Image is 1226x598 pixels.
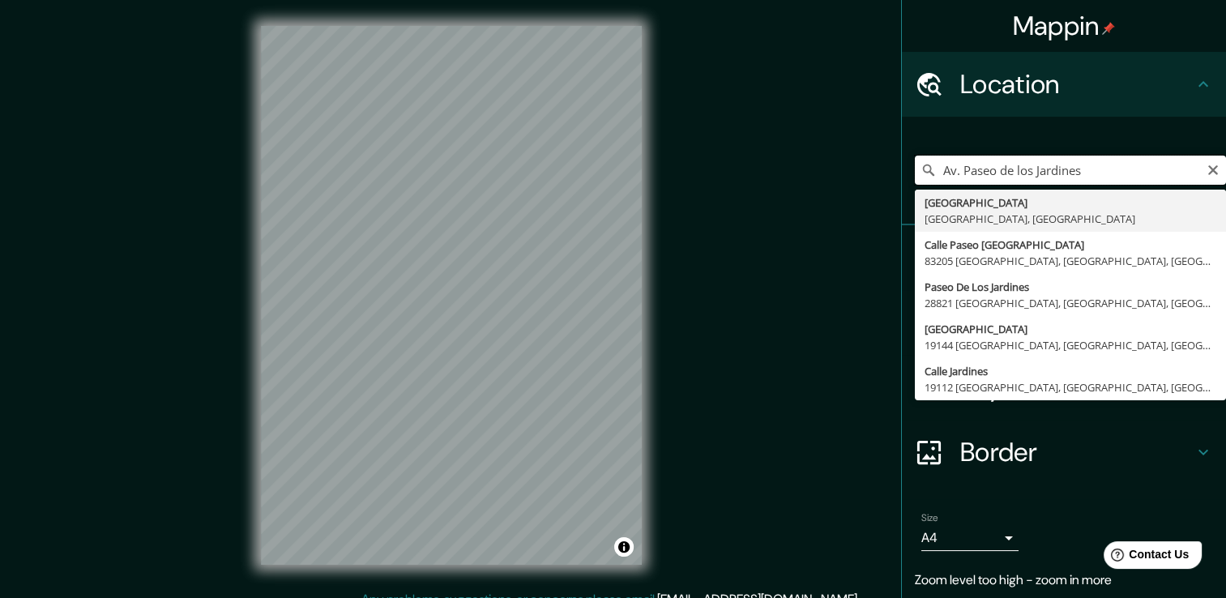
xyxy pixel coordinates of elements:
[925,237,1216,253] div: Calle Paseo [GEOGRAPHIC_DATA]
[925,211,1216,227] div: [GEOGRAPHIC_DATA], [GEOGRAPHIC_DATA]
[1013,10,1116,42] h4: Mappin
[902,420,1226,485] div: Border
[925,337,1216,353] div: 19144 [GEOGRAPHIC_DATA], [GEOGRAPHIC_DATA], [GEOGRAPHIC_DATA]
[925,279,1216,295] div: Paseo De Los Jardines
[915,570,1213,590] p: Zoom level too high - zoom in more
[925,194,1216,211] div: [GEOGRAPHIC_DATA]
[925,321,1216,337] div: [GEOGRAPHIC_DATA]
[614,537,634,557] button: Toggle attribution
[960,436,1194,468] h4: Border
[915,156,1226,185] input: Pick your city or area
[921,525,1019,551] div: A4
[902,52,1226,117] div: Location
[921,511,938,525] label: Size
[902,225,1226,290] div: Pins
[960,68,1194,100] h4: Location
[925,295,1216,311] div: 28821 [GEOGRAPHIC_DATA], [GEOGRAPHIC_DATA], [GEOGRAPHIC_DATA]
[902,290,1226,355] div: Style
[261,26,642,565] canvas: Map
[960,371,1194,404] h4: Layout
[1207,161,1220,177] button: Clear
[925,379,1216,395] div: 19112 [GEOGRAPHIC_DATA], [GEOGRAPHIC_DATA], [GEOGRAPHIC_DATA]
[902,355,1226,420] div: Layout
[1082,535,1208,580] iframe: Help widget launcher
[925,363,1216,379] div: Calle Jardines
[925,253,1216,269] div: 83205 [GEOGRAPHIC_DATA], [GEOGRAPHIC_DATA], [GEOGRAPHIC_DATA]
[1102,22,1115,35] img: pin-icon.png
